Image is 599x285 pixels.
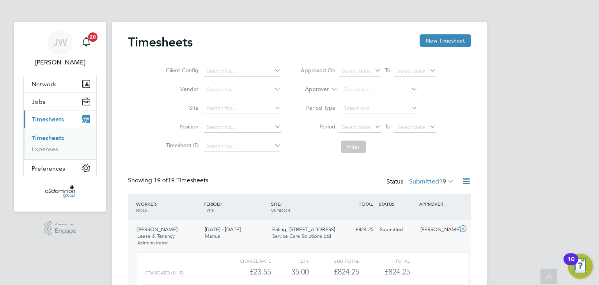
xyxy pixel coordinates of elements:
[55,228,76,234] span: Engage
[397,67,425,74] span: Select date
[271,256,309,265] div: QTY
[359,201,373,207] span: TOTAL
[128,176,210,185] div: Showing
[44,221,77,236] a: Powered byEngage
[204,141,281,151] input: Search for...
[32,134,64,142] a: Timesheets
[336,223,377,236] div: £824.25
[567,259,574,269] div: 10
[163,142,198,149] label: Timesheet ID
[377,223,417,236] div: Submitted
[568,254,593,279] button: Open Resource Center, 10 new notifications
[417,223,458,236] div: [PERSON_NAME]
[23,185,97,198] a: Go to home page
[272,233,331,239] span: Service Care Solutions Ltd
[23,30,97,67] a: JW[PERSON_NAME]
[269,197,337,217] div: SITE
[204,84,281,95] input: Search for...
[14,22,106,212] nav: Main navigation
[300,67,335,74] label: Approved On
[55,221,76,228] span: Powered by
[137,233,175,246] span: Lease & Tenancy Administrator
[32,145,58,153] a: Expenses
[32,165,65,172] span: Preferences
[342,67,370,74] span: Select date
[397,123,425,130] span: Select date
[300,123,335,130] label: Period
[32,80,56,88] span: Network
[417,197,458,211] div: APPROVER
[420,34,471,47] button: New Timesheet
[32,116,64,123] span: Timesheets
[136,207,148,213] span: ROLE
[24,75,96,93] button: Network
[45,185,74,198] img: a2dominion-logo-retina.png
[342,123,370,130] span: Select date
[309,265,359,278] div: £824.25
[156,201,158,207] span: /
[341,84,418,95] input: Search for...
[134,197,202,217] div: WORKER
[204,66,281,77] input: Search for...
[271,265,309,278] div: 35.00
[154,176,168,184] span: 19 of
[163,123,198,130] label: Position
[23,58,97,67] span: Jack Whitehouse
[309,256,359,265] div: Sub Total
[24,110,96,128] button: Timesheets
[205,226,241,233] span: [DATE] - [DATE]
[271,207,290,213] span: VENDOR
[272,226,340,233] span: Ealing, [STREET_ADDRESS]…
[341,103,418,114] input: Select one
[163,104,198,111] label: Site
[204,122,281,133] input: Search for...
[383,121,393,132] span: To
[359,256,409,265] div: Total
[439,178,446,185] span: 19
[53,37,67,47] span: JW
[341,141,366,153] button: Filter
[205,233,222,239] span: Manual
[145,270,184,276] span: Standard (£/HR)
[78,30,94,55] a: 20
[221,256,271,265] div: Charge rate
[300,104,335,111] label: Period Type
[221,265,271,278] div: £23.55
[137,226,177,233] span: [PERSON_NAME]
[128,34,193,50] h2: Timesheets
[24,128,96,159] div: Timesheets
[294,85,329,93] label: Approver
[220,201,222,207] span: /
[163,85,198,93] label: Vendor
[32,98,45,105] span: Jobs
[88,32,97,42] span: 20
[377,197,417,211] div: STATUS
[24,93,96,110] button: Jobs
[24,160,96,177] button: Preferences
[409,178,454,185] label: Submitted
[202,197,269,217] div: PERIOD
[383,65,393,75] span: To
[204,207,214,213] span: TYPE
[154,176,208,184] span: 19 Timesheets
[204,103,281,114] input: Search for...
[386,176,455,187] div: Status
[163,67,198,74] label: Client Config
[280,201,282,207] span: /
[385,267,410,276] span: £824.25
